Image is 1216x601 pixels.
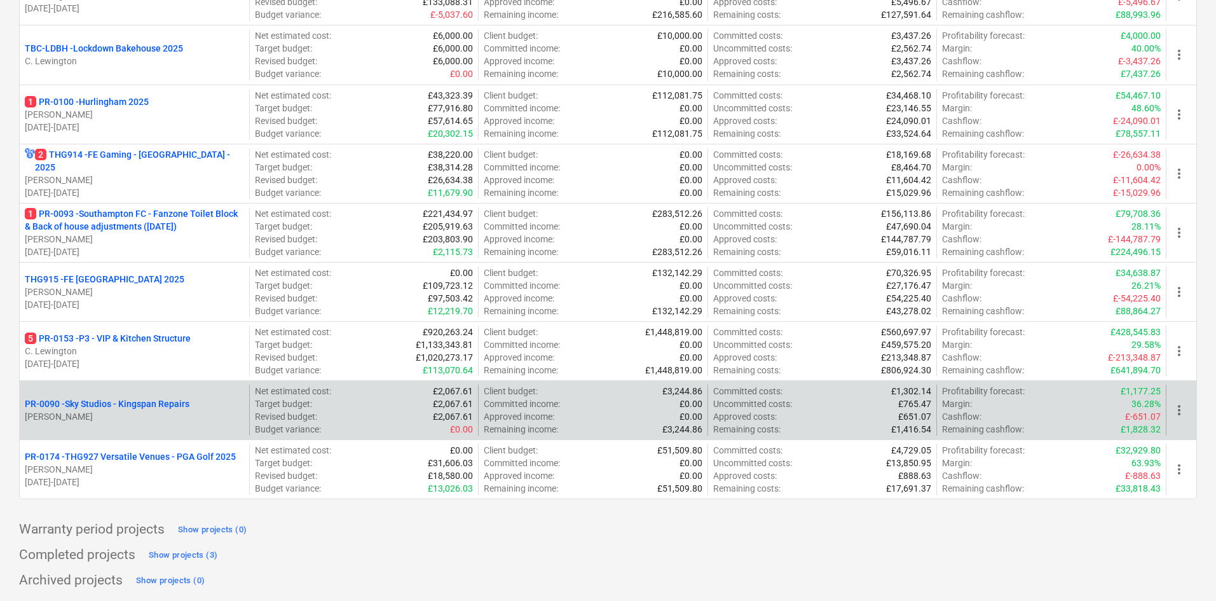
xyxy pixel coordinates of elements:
p: Remaining costs : [713,423,781,436]
p: Approved income : [484,233,554,245]
p: Approved costs : [713,55,777,67]
p: £156,113.86 [881,207,931,220]
p: £641,894.70 [1110,364,1161,376]
p: [DATE] - [DATE] [25,245,244,258]
p: [PERSON_NAME] [25,233,244,245]
div: 2THG914 -FE Gaming - [GEOGRAPHIC_DATA] - 2025[PERSON_NAME][DATE]-[DATE] [25,148,244,199]
div: PR-0174 -THG927 Versatile Venues - PGA Golf 2025[PERSON_NAME][DATE]-[DATE] [25,450,244,488]
p: Target budget : [255,102,312,114]
p: Remaining income : [484,423,558,436]
p: Budget variance : [255,186,321,199]
p: £-54,225.40 [1113,292,1161,305]
p: Remaining costs : [713,67,781,80]
p: £283,512.26 [652,245,702,258]
p: Remaining cashflow : [942,8,1024,21]
p: Remaining income : [484,364,558,376]
p: £-11,604.42 [1113,174,1161,186]
p: Cashflow : [942,292,981,305]
p: Profitability forecast : [942,326,1025,338]
p: 48.60% [1131,102,1161,114]
div: PR-0090 -Sky Studios - Kingspan Repairs[PERSON_NAME] [25,397,244,423]
p: £221,434.97 [423,207,473,220]
p: £10,000.00 [657,29,702,42]
p: £20,302.15 [428,127,473,140]
p: £213,348.87 [881,351,931,364]
p: Uncommitted costs : [713,42,792,55]
p: £4,729.05 [891,444,931,457]
p: Committed costs : [713,326,782,338]
p: £2,562.74 [891,67,931,80]
span: more_vert [1172,284,1187,300]
p: Net estimated cost : [255,207,331,220]
p: Cashflow : [942,174,981,186]
p: £112,081.75 [652,89,702,102]
p: £54,225.40 [886,292,931,305]
p: £-144,787.79 [1108,233,1161,245]
p: Uncommitted costs : [713,279,792,292]
p: Remaining costs : [713,245,781,258]
p: £0.00 [680,279,702,292]
p: £651.07 [898,410,931,423]
p: £51,509.80 [657,444,702,457]
span: more_vert [1172,166,1187,181]
p: £23,146.55 [886,102,931,114]
p: Margin : [942,397,972,410]
p: Remaining cashflow : [942,127,1024,140]
p: Client budget : [484,385,538,397]
p: Target budget : [255,457,312,469]
p: Committed income : [484,220,560,233]
p: £920,263.24 [423,326,473,338]
p: Target budget : [255,397,312,410]
p: £8,464.70 [891,161,931,174]
p: [DATE] - [DATE] [25,121,244,134]
p: Remaining costs : [713,186,781,199]
p: Profitability forecast : [942,444,1025,457]
p: £144,787.79 [881,233,931,245]
div: 5PR-0153 -P3 - VIP & Kitchen StructureC. Lewington[DATE]-[DATE] [25,332,244,370]
p: £0.00 [680,351,702,364]
p: £54,467.10 [1116,89,1161,102]
p: [DATE] - [DATE] [25,2,244,15]
p: THG915 - FE [GEOGRAPHIC_DATA] 2025 [25,273,184,286]
span: more_vert [1172,107,1187,122]
p: £4,000.00 [1121,29,1161,42]
p: Approved income : [484,410,554,423]
p: £806,924.30 [881,364,931,376]
p: Net estimated cost : [255,326,331,338]
p: Remaining income : [484,305,558,317]
p: Margin : [942,102,972,114]
p: £0.00 [680,233,702,245]
p: £0.00 [450,67,473,80]
div: TBC-LDBH -Lockdown Bakehouse 2025C. Lewington [25,42,244,67]
p: £70,326.95 [886,266,931,279]
p: PR-0174 - THG927 Versatile Venues - PGA Golf 2025 [25,450,236,463]
p: £88,993.96 [1116,8,1161,21]
p: Target budget : [255,42,312,55]
p: [DATE] - [DATE] [25,476,244,488]
p: £26,634.38 [428,174,473,186]
p: Remaining costs : [713,127,781,140]
p: Uncommitted costs : [713,102,792,114]
p: £0.00 [680,114,702,127]
p: Revised budget : [255,292,317,305]
p: 29.58% [1131,338,1161,351]
p: £0.00 [680,55,702,67]
button: Show projects (3) [146,545,221,565]
p: PR-0090 - Sky Studios - Kingspan Repairs [25,397,189,410]
p: £34,638.87 [1116,266,1161,279]
p: Remaining income : [484,245,558,258]
p: Committed income : [484,102,560,114]
p: 0.00% [1137,161,1161,174]
p: Approved income : [484,351,554,364]
p: £59,016.11 [886,245,931,258]
p: £10,000.00 [657,67,702,80]
button: Show projects (0) [133,570,208,591]
p: Committed costs : [713,29,782,42]
p: Approved costs : [713,114,777,127]
p: Committed costs : [713,444,782,457]
p: [DATE] - [DATE] [25,357,244,370]
p: £12,219.70 [428,305,473,317]
p: Committed income : [484,279,560,292]
p: Target budget : [255,338,312,351]
p: [PERSON_NAME] [25,463,244,476]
